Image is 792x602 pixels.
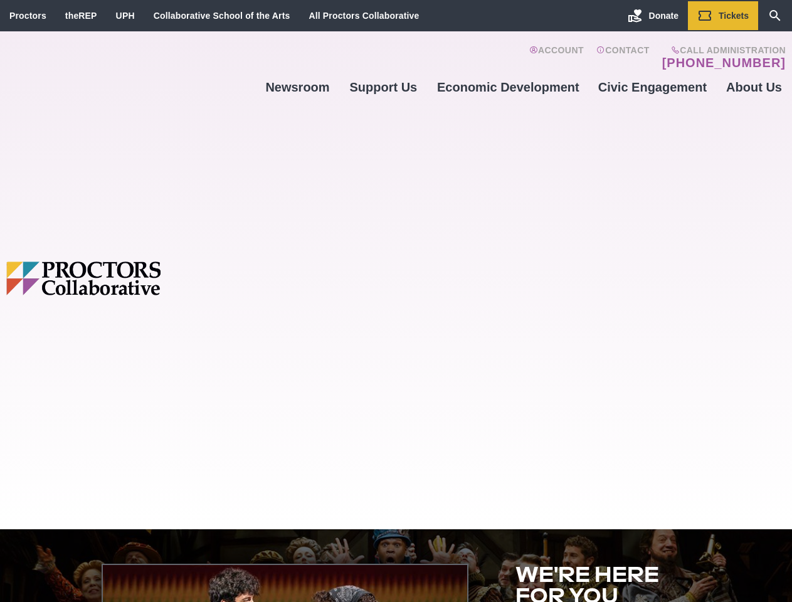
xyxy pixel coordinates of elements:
[589,70,716,104] a: Civic Engagement
[9,11,46,21] a: Proctors
[716,70,792,104] a: About Us
[649,11,678,21] span: Donate
[116,11,135,21] a: UPH
[256,70,339,104] a: Newsroom
[428,70,589,104] a: Economic Development
[658,45,786,55] span: Call Administration
[309,11,419,21] a: All Proctors Collaborative
[6,261,256,295] img: Proctors logo
[719,11,749,21] span: Tickets
[529,45,584,70] a: Account
[758,1,792,30] a: Search
[154,11,290,21] a: Collaborative School of the Arts
[339,70,428,104] a: Support Us
[618,1,688,30] a: Donate
[662,55,786,70] a: [PHONE_NUMBER]
[65,11,97,21] a: theREP
[596,45,650,70] a: Contact
[688,1,758,30] a: Tickets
